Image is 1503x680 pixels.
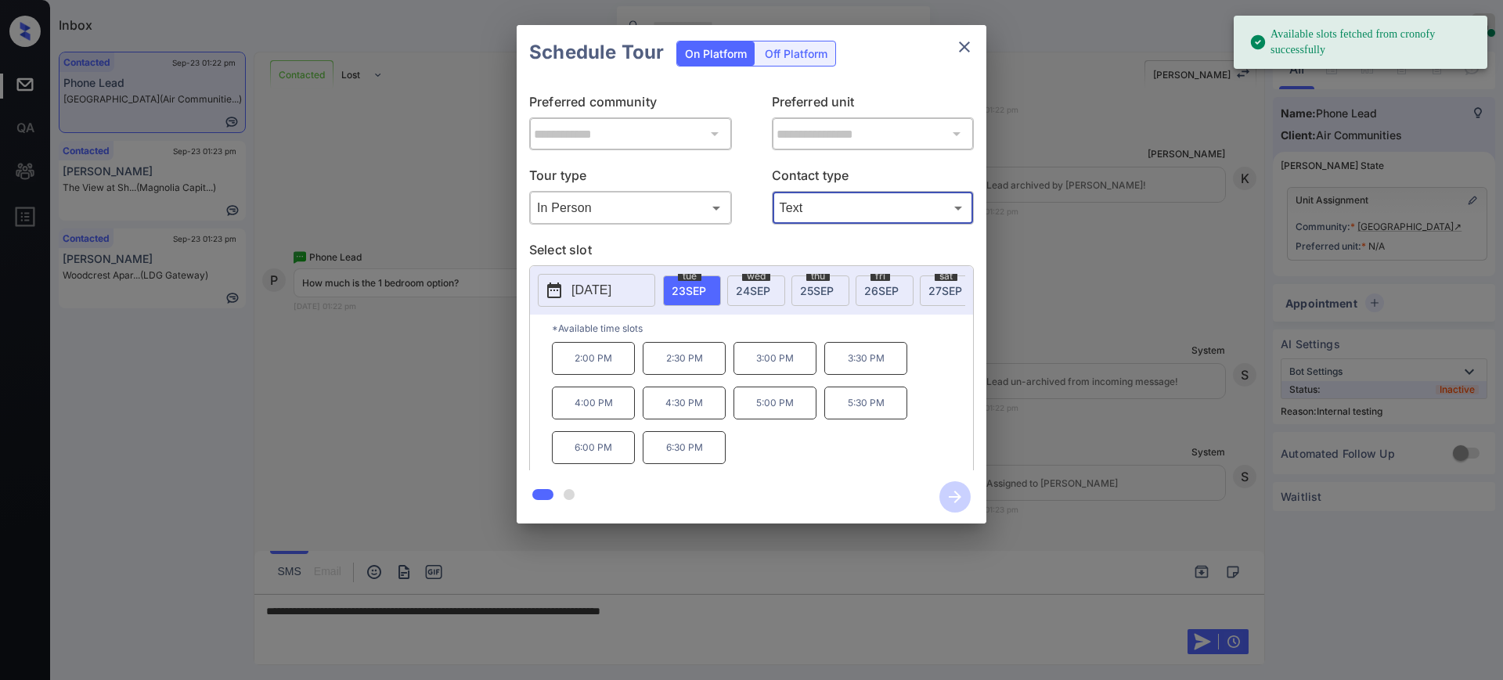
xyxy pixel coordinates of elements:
span: tue [678,272,701,281]
p: Preferred unit [772,92,975,117]
button: [DATE] [538,274,655,307]
span: fri [870,272,890,281]
p: 2:00 PM [552,342,635,375]
p: Preferred community [529,92,732,117]
div: Off Platform [757,41,835,66]
p: 5:00 PM [733,387,816,419]
div: date-select [791,275,849,306]
div: date-select [727,275,785,306]
p: 6:30 PM [643,431,726,464]
span: wed [742,272,770,281]
span: 23 SEP [672,284,706,297]
p: *Available time slots [552,315,973,342]
p: 2:30 PM [643,342,726,375]
div: date-select [663,275,721,306]
span: 26 SEP [864,284,899,297]
p: 5:30 PM [824,387,907,419]
div: date-select [856,275,914,306]
span: 25 SEP [800,284,834,297]
p: 3:30 PM [824,342,907,375]
p: 6:00 PM [552,431,635,464]
p: 4:30 PM [643,387,726,419]
p: Tour type [529,166,732,191]
span: 27 SEP [928,284,962,297]
p: Select slot [529,240,974,265]
span: sat [935,272,957,281]
button: close [949,31,980,63]
p: [DATE] [571,281,611,300]
h2: Schedule Tour [517,25,676,80]
p: 3:00 PM [733,342,816,375]
div: In Person [533,195,728,221]
div: date-select [920,275,978,306]
span: thu [806,272,830,281]
div: Available slots fetched from cronofy successfully [1249,20,1475,64]
div: Text [776,195,971,221]
div: On Platform [677,41,755,66]
p: 4:00 PM [552,387,635,419]
span: 24 SEP [736,284,770,297]
p: Contact type [772,166,975,191]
